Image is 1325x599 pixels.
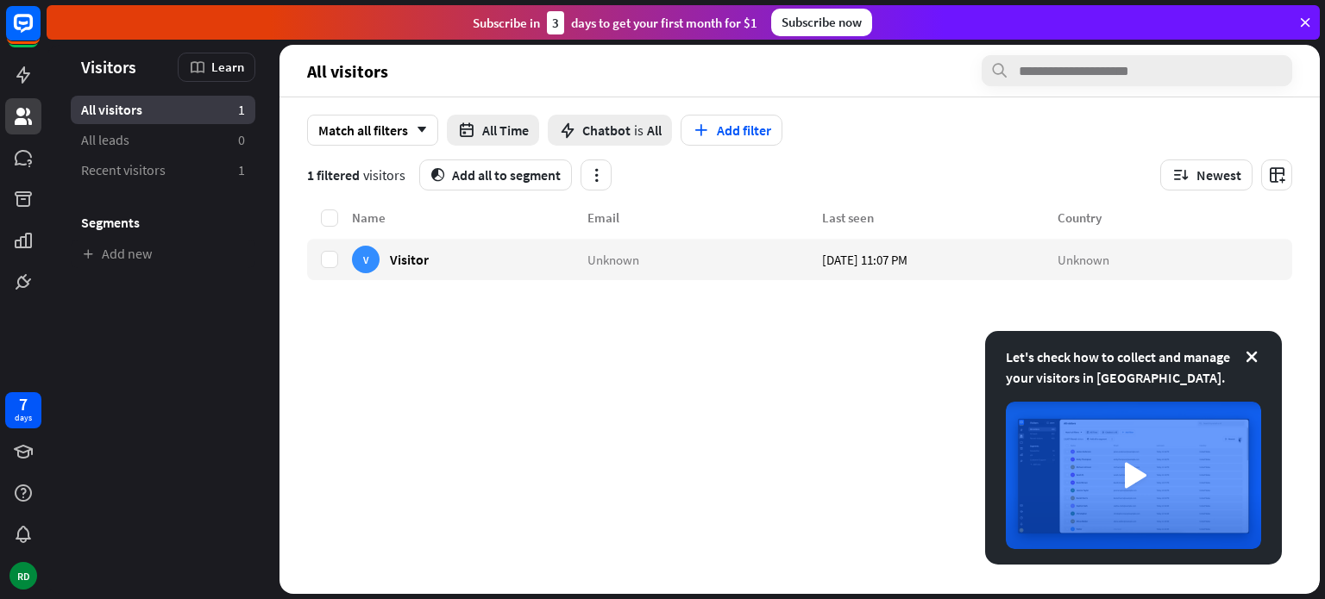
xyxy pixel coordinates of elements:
[15,412,32,424] div: days
[1160,159,1253,190] button: Newest
[587,209,823,226] div: Email
[647,122,662,139] span: All
[71,156,255,184] a: Recent visitors 1
[307,61,388,81] span: All visitors
[71,126,255,154] a: All leads 0
[238,101,245,119] aside: 1
[447,115,539,146] button: All Time
[390,251,429,267] span: Visitor
[419,159,572,190] button: segmentAdd all to segment
[363,166,405,184] span: visitors
[238,131,245,149] aside: 0
[771,9,872,36] div: Subscribe now
[582,122,631,139] span: Chatbot
[238,161,245,179] aside: 1
[587,251,639,267] span: Unknown
[307,166,360,184] span: 1 filtered
[822,251,907,267] span: [DATE] 11:07 PM
[71,240,255,268] a: Add new
[19,396,28,412] div: 7
[473,11,757,34] div: Subscribe in days to get your first month for $1
[14,7,66,59] button: Open LiveChat chat widget
[352,209,587,226] div: Name
[81,101,142,119] span: All visitors
[71,214,255,231] h3: Segments
[1006,402,1261,549] img: image
[307,115,438,146] div: Match all filters
[681,115,782,146] button: Add filter
[1006,346,1261,388] div: Let's check how to collect and manage your visitors in [GEOGRAPHIC_DATA].
[9,562,37,590] div: RD
[1058,251,1109,267] span: Unknown
[5,392,41,428] a: 7 days
[430,168,445,182] i: segment
[547,11,564,34] div: 3
[352,246,380,273] div: V
[822,209,1058,226] div: Last seen
[81,161,166,179] span: Recent visitors
[81,57,136,77] span: Visitors
[408,125,427,135] i: arrow_down
[1058,209,1293,226] div: Country
[81,131,129,149] span: All leads
[211,59,244,75] span: Learn
[634,122,644,139] span: is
